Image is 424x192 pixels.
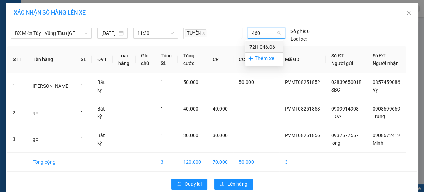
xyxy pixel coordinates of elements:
span: Số ĐT [331,53,344,58]
span: PVMT08251852 [285,79,320,85]
th: STT [7,46,27,73]
span: 02839650018 [331,79,362,85]
span: 1 [160,133,163,138]
th: Loại hàng [113,46,136,73]
span: 0857459086 [373,79,400,85]
button: uploadLên hàng [214,179,253,190]
td: goi [27,126,75,153]
div: 0 [290,28,310,35]
span: Lên hàng [227,180,247,188]
span: 50.000 [239,79,254,85]
th: Ghi chú [136,46,155,73]
input: 15/08/2025 [101,29,117,37]
span: close [406,10,412,16]
th: Tổng SL [155,46,177,73]
span: 0908699669 [373,106,400,112]
span: plus [248,56,253,61]
span: Minh [373,140,383,146]
td: 3 [7,126,27,153]
span: Trung [373,114,385,119]
span: long [331,140,341,146]
span: Vy [373,87,378,93]
span: 1 [81,110,83,115]
button: Close [399,3,418,23]
span: 1 [81,83,83,89]
span: PVMT08251856 [285,133,320,138]
button: rollbackQuay lại [171,179,207,190]
span: 30.000 [183,133,198,138]
td: Bất kỳ [92,126,113,153]
td: Bất kỳ [92,73,113,99]
th: Mã GD [279,46,326,73]
td: [PERSON_NAME] [27,73,75,99]
td: 1 [7,73,27,99]
span: 50.000 [183,79,198,85]
span: 0909914908 [331,106,359,112]
div: Thêm xe [245,52,283,65]
span: 40.000 [183,106,198,112]
td: 3 [279,153,326,172]
span: XÁC NHẬN SỐ HÀNG LÊN XE [14,9,86,16]
th: CC [233,46,259,73]
span: 1 [160,106,163,112]
span: 30.000 [213,133,228,138]
span: upload [220,182,225,187]
span: 0937577557 [331,133,359,138]
div: 72H-046.06 [249,43,278,51]
span: Số ghế: [290,28,306,35]
span: 1 [81,136,83,142]
span: TUYỂN [185,29,206,37]
span: Người gửi [331,60,353,66]
span: Số ĐT [373,53,386,58]
span: Người nhận [373,60,399,66]
span: close [202,31,205,35]
span: HOA [331,114,341,119]
td: 3 [155,153,177,172]
span: Quay lại [185,180,202,188]
td: 120.000 [178,153,207,172]
span: 0908672412 [373,133,400,138]
span: BX Miền Tây - Vũng Tàu (Hàng Hóa) [15,28,88,38]
span: rollback [177,182,182,187]
td: 2 [7,99,27,126]
td: 70.000 [207,153,233,172]
th: CR [207,46,233,73]
span: 11:30 [137,28,174,38]
span: PVMT08251853 [285,106,320,112]
span: 40.000 [213,106,228,112]
td: Bất kỳ [92,99,113,126]
div: 72H-046.06 [245,41,283,52]
span: 1 [160,79,163,85]
th: ĐVT [92,46,113,73]
td: goi [27,99,75,126]
th: Tổng cước [178,46,207,73]
td: 50.000 [233,153,259,172]
span: Loại xe: [290,35,307,43]
td: Tổng cộng [27,153,75,172]
th: Tên hàng [27,46,75,73]
span: SBC [331,87,340,93]
th: SL [75,46,92,73]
